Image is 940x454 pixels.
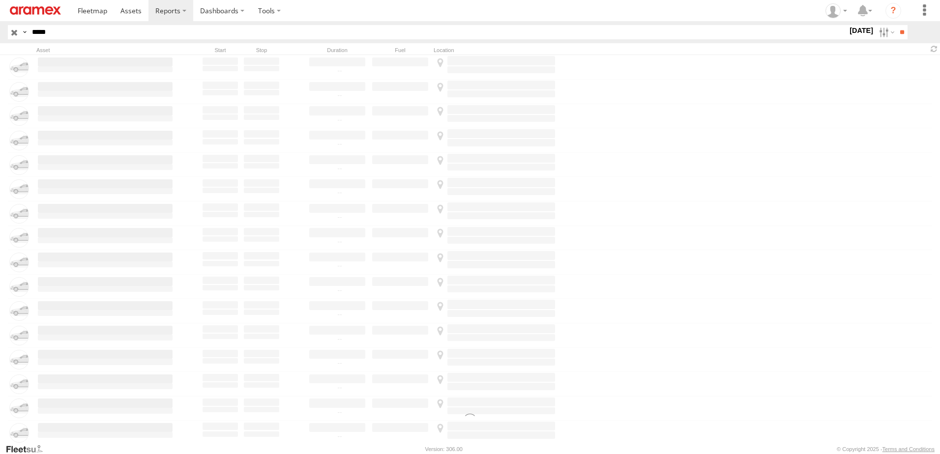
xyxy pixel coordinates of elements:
[5,444,51,454] a: Visit our Website
[822,3,851,18] div: Mohammedazath Nainamohammed
[848,25,875,36] label: [DATE]
[885,3,901,19] i: ?
[875,25,896,39] label: Search Filter Options
[10,6,61,15] img: aramex-logo.svg
[21,25,29,39] label: Search Query
[425,446,463,452] div: Version: 306.00
[882,446,935,452] a: Terms and Conditions
[837,446,935,452] div: © Copyright 2025 -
